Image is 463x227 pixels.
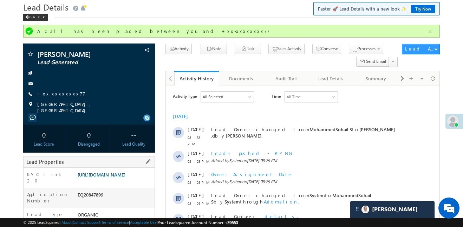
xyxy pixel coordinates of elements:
span: [DATE] [22,106,38,113]
div: A call has been placed between you and +xx-xxxxxxxx77 [37,28,427,34]
button: Activity [165,44,192,54]
span: [PERSON_NAME] .d [45,40,229,53]
div: Documents [225,74,258,83]
span: Lead Generated [37,59,118,66]
a: Summary [354,71,399,86]
span: [DATE] [22,193,38,200]
span: 07:50 PM [22,178,43,190]
div: . [45,127,245,134]
span: MohammedSohail S [45,106,205,119]
textarea: Type your message and hit 'Enter' [9,65,128,171]
a: Contact Support [73,220,100,225]
a: Try Now [411,5,435,13]
span: Leads pushed - RYNG [45,64,127,70]
span: organic [171,148,187,154]
span: Time [106,5,115,16]
div: . [45,193,245,200]
span: Owner Assignment Date [45,85,127,91]
span: [DATE] 08:29 PM [81,72,111,77]
button: Processes [349,44,383,54]
a: Documents [219,71,264,86]
span: Lead Capture: [45,217,93,223]
button: Converse [312,44,341,54]
span: System [59,113,74,119]
span: MohammedSohail S [144,40,186,46]
span: 08:29 PM [22,114,43,121]
img: Carter [361,206,369,213]
a: Audit Trail [264,71,309,86]
div: ORGANIC [76,211,155,221]
label: KYC link 2_0 [27,171,71,184]
a: Activity History [174,71,219,86]
span: [DATE] [22,40,38,47]
span: Lead Capture: [45,127,93,133]
span: 08:29 PM [22,93,43,100]
button: Note [201,44,227,54]
span: System [63,93,76,98]
span: © 2025 LeadSquared | | | | | [23,219,238,226]
div: Lead Actions [405,46,435,52]
span: details [99,169,131,175]
span: Lead Capture: [45,169,93,175]
a: Terms of Service [102,220,129,225]
div: Disengaged [70,141,108,147]
a: [URL][DOMAIN_NAME] [78,172,125,178]
span: Activity Type [7,5,31,16]
a: Acceptable Use [130,220,157,225]
span: 07:48 PM [22,201,43,214]
a: Back [23,13,52,19]
span: System [198,148,214,154]
div: [DATE] [7,27,30,34]
span: 39660 [227,220,238,225]
span: 08:38 PM [22,48,43,61]
span: Lead Capture: [45,193,93,199]
span: 08:03 PM [22,156,43,163]
div: Activity History [180,75,214,82]
div: Lead Score [25,141,63,147]
span: [DATE] [22,217,38,223]
span: Automation [98,113,132,119]
button: Send Email [356,57,389,67]
img: carter-drag [354,206,360,212]
button: Sales Activity [268,44,305,54]
em: Start Chat [96,176,128,186]
span: System [63,72,76,77]
div: Lead Quality [115,141,153,147]
span: [PERSON_NAME] [60,47,96,53]
div: Audit Trail [269,74,302,83]
div: Chat with us now [37,37,118,46]
span: details [99,217,131,223]
span: Lead Owner changed from to by . [45,40,229,53]
a: Lead Details [309,71,354,86]
span: Lead Properties [26,158,64,165]
div: -- [115,128,153,141]
div: All Selected [37,8,57,14]
span: Lead Details [23,1,69,13]
span: Faster 🚀 Lead Details with a new look ✨ [318,5,435,12]
span: Lead Owner changed from to by through . [45,106,205,119]
span: details [99,127,131,133]
span: 08:29 PM [22,72,43,79]
span: Send Email [366,58,386,65]
span: Carter [372,206,418,213]
div: All Selected [35,6,88,16]
span: [DATE] 08:29 PM [81,93,111,98]
span: System [144,106,159,112]
div: . [45,217,245,223]
img: d_60004797649_company_0_60004797649 [12,37,30,46]
div: All Time [121,8,135,14]
div: Summary [359,74,392,83]
span: [DATE] [22,85,38,92]
div: EQ20847899 [76,191,155,201]
span: [DATE] [22,127,38,134]
span: Lead Source changed from to by . [45,148,215,154]
span: [DATE] [22,169,38,176]
span: [DATE] [22,148,38,155]
button: Task [235,44,261,54]
span: [PERSON_NAME] [37,51,118,58]
span: Added by on [45,93,245,99]
span: 08:19 PM [22,135,43,142]
span: [DATE] [22,64,38,71]
label: Application Number [27,191,71,204]
label: Lead Type [27,211,64,218]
